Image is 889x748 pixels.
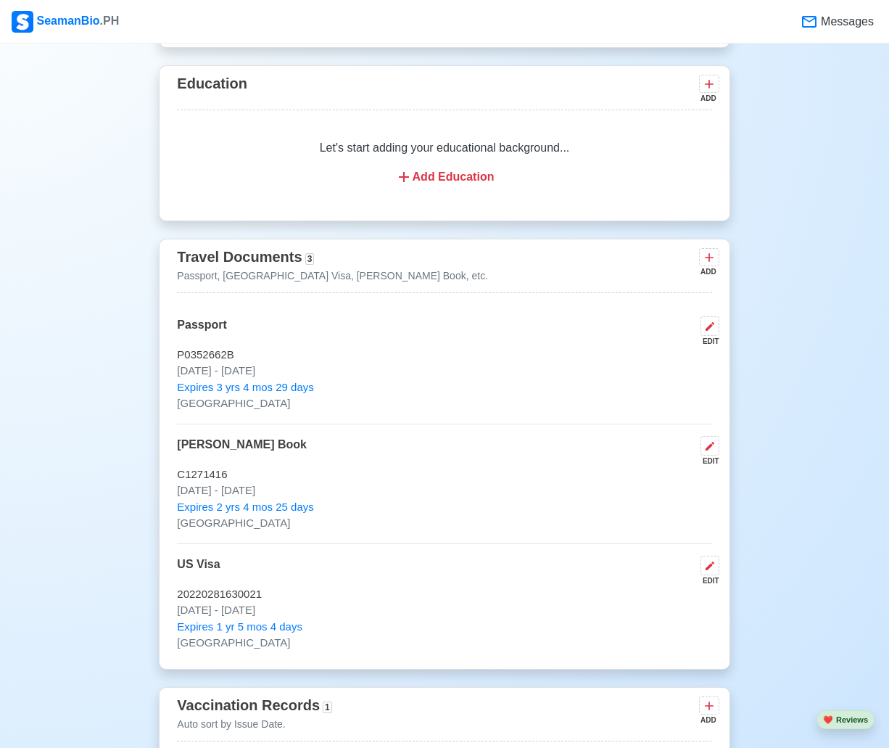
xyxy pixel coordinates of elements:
div: SeamanBio [12,11,119,33]
div: EDIT [695,456,719,467]
span: Expires 2 yrs 4 mos 25 days [177,499,313,516]
button: heartReviews [816,710,874,730]
p: [GEOGRAPHIC_DATA] [177,395,711,412]
span: Travel Documents [177,249,302,265]
div: ADD [699,93,716,104]
p: Passport [177,316,226,347]
span: Expires 3 yrs 4 mos 29 days [177,379,313,396]
p: Auto sort by Issue Date. [177,717,331,732]
span: 1 [323,702,332,713]
p: Passport, [GEOGRAPHIC_DATA] Visa, [PERSON_NAME] Book, etc. [177,268,488,284]
img: Logo [12,11,33,33]
div: ADD [699,266,716,277]
p: [PERSON_NAME] Book [177,436,307,467]
p: P0352662B [177,347,711,363]
span: Expires 1 yr 5 mos 4 days [177,619,302,636]
span: Education [177,75,247,91]
span: heart [823,715,833,724]
p: [DATE] - [DATE] [177,482,711,499]
p: [GEOGRAPHIC_DATA] [177,515,711,532]
p: [DATE] - [DATE] [177,363,711,379]
div: EDIT [695,575,719,586]
div: EDIT [695,336,719,347]
p: [GEOGRAPHIC_DATA] [177,635,711,652]
span: 3 [305,253,315,265]
p: US Visa [177,556,220,586]
p: 20220281630021 [177,586,711,603]
span: .PH [100,15,120,27]
span: Vaccination Records [177,697,320,713]
div: Add Education [194,168,694,186]
p: [DATE] - [DATE] [177,602,711,619]
div: Let's start adding your educational background... [177,122,711,203]
div: ADD [699,715,716,726]
span: Messages [818,13,874,30]
p: C1271416 [177,467,711,483]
